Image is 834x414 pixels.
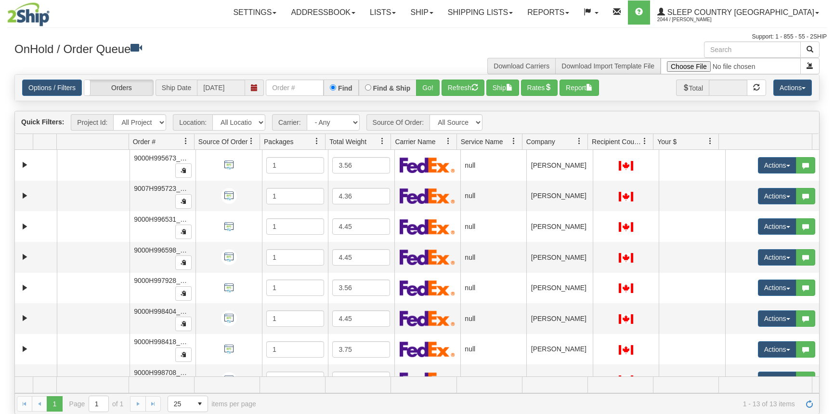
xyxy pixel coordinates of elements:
[338,85,352,92] label: Find
[198,137,248,147] span: Source Of Order
[192,396,208,412] span: select
[134,154,198,162] span: 9000H995673_CATH
[758,341,796,358] button: Actions
[134,185,198,192] span: 9007H995723_CATH
[619,375,633,385] img: CA
[442,80,484,96] button: Refresh
[460,181,526,212] td: null
[7,2,50,27] img: logo2044.jpg
[800,41,820,58] button: Search
[571,133,587,149] a: Company filter column settings
[175,317,192,331] button: Copy to clipboard
[461,137,503,147] span: Service Name
[19,282,31,294] a: Expand
[14,41,410,55] h3: OnHold / Order Queue
[173,114,212,131] span: Location:
[560,80,599,96] button: Report
[19,343,31,355] a: Expand
[329,137,366,147] span: Total Weight
[175,163,192,178] button: Copy to clipboard
[619,253,633,263] img: CA
[221,280,237,296] img: API
[400,249,455,265] img: FedEx Express®
[226,0,284,25] a: Settings
[221,310,237,326] img: API
[266,80,324,96] input: Order #
[637,133,653,149] a: Recipient Country filter column settings
[156,80,197,96] span: Ship Date
[650,0,826,25] a: Sleep Country [GEOGRAPHIC_DATA] 2044 / [PERSON_NAME]
[19,159,31,171] a: Expand
[363,0,403,25] a: Lists
[309,133,325,149] a: Packages filter column settings
[400,280,455,296] img: FedEx Express®
[619,192,633,201] img: CA
[272,114,307,131] span: Carrier:
[619,222,633,232] img: CA
[175,347,192,362] button: Copy to clipboard
[19,190,31,202] a: Expand
[7,33,827,41] div: Support: 1 - 855 - 55 - 2SHIP
[400,188,455,204] img: FedEx Express®
[19,312,31,324] a: Expand
[758,280,796,296] button: Actions
[400,157,455,173] img: FedEx Express®
[758,218,796,235] button: Actions
[19,221,31,233] a: Expand
[22,80,82,96] a: Options / Filters
[270,400,795,408] span: 1 - 13 of 13 items
[21,117,64,127] label: Quick Filters:
[460,150,526,181] td: null
[374,133,391,149] a: Total Weight filter column settings
[175,286,192,301] button: Copy to clipboard
[221,188,237,204] img: API
[619,161,633,171] img: CA
[89,396,108,412] input: Page 1
[243,133,260,149] a: Source Of Order filter column settings
[71,114,113,131] span: Project Id:
[592,137,641,147] span: Recipient Country
[526,211,592,242] td: [PERSON_NAME]
[175,194,192,209] button: Copy to clipboard
[395,137,435,147] span: Carrier Name
[440,133,456,149] a: Carrier Name filter column settings
[400,219,455,235] img: FedEx Express®
[284,0,363,25] a: Addressbook
[134,369,198,376] span: 9000H998708_CATH
[526,364,592,395] td: [PERSON_NAME]
[526,181,592,212] td: [PERSON_NAME]
[561,62,654,70] a: Download Import Template File
[506,133,522,149] a: Service Name filter column settings
[134,246,198,254] span: 9000H996598_CATH
[758,310,796,327] button: Actions
[178,133,194,149] a: Order # filter column settings
[758,157,796,174] button: Actions
[526,273,592,304] td: [PERSON_NAME]
[526,334,592,365] td: [PERSON_NAME]
[19,374,31,386] a: Expand
[657,137,677,147] span: Your $
[661,58,801,74] input: Import
[221,157,237,173] img: API
[69,396,124,412] span: Page of 1
[619,345,633,355] img: CA
[758,188,796,204] button: Actions
[460,364,526,395] td: null
[441,0,520,25] a: Shipping lists
[486,80,519,96] button: Ship
[221,372,237,388] img: API
[134,215,198,223] span: 9000H996531_CATH
[521,80,558,96] button: Rates
[175,255,192,270] button: Copy to clipboard
[400,341,455,357] img: FedEx Express®
[134,277,198,284] span: 9000H997928_CATH
[403,0,440,25] a: Ship
[373,85,411,92] label: Find & Ship
[221,219,237,235] img: API
[665,8,814,16] span: Sleep Country [GEOGRAPHIC_DATA]
[47,396,62,412] span: Page 1
[526,137,555,147] span: Company
[84,80,153,95] label: Orders
[619,283,633,293] img: CA
[704,41,801,58] input: Search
